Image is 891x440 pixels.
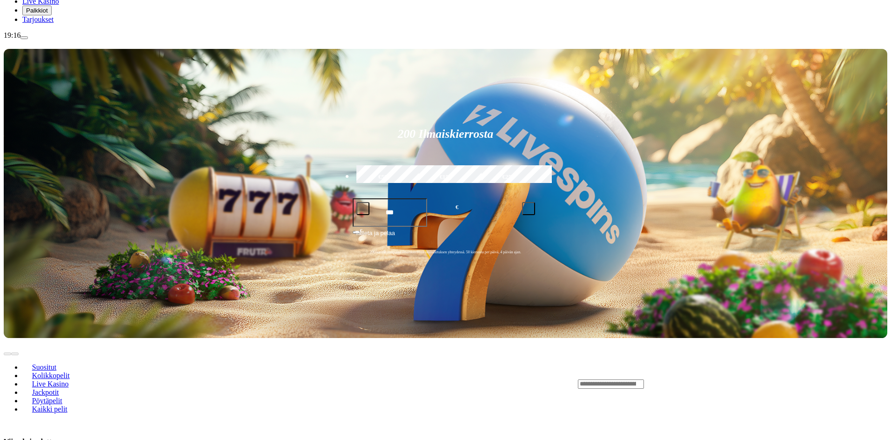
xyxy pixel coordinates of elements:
header: Lobby [4,338,887,429]
a: Kolikkopelit [22,368,79,382]
span: Palkkiot [26,7,48,14]
button: prev slide [4,352,11,355]
span: Jackpotit [28,388,63,396]
button: Palkkiot [22,6,52,15]
span: € [456,203,458,212]
a: Kaikki pelit [22,402,77,416]
a: Suositut [22,360,66,374]
a: Live Kasino [22,377,78,391]
span: Live Kasino [28,380,73,388]
span: Talleta ja pelaa [355,229,395,245]
span: Kaikki pelit [28,405,71,413]
span: Pöytäpelit [28,397,66,405]
label: €250 [479,164,537,191]
a: Jackpotit [22,385,68,399]
button: menu [20,36,28,39]
span: Kolikkopelit [28,372,74,379]
nav: Lobby [4,347,559,421]
a: Pöytäpelit [22,393,72,407]
input: Search [578,379,644,389]
label: €50 [354,164,412,191]
button: next slide [11,352,19,355]
button: Talleta ja pelaa [353,228,539,246]
a: Tarjoukset [22,15,54,23]
span: Suositut [28,363,60,371]
label: €150 [416,164,474,191]
button: minus icon [356,202,369,215]
span: € [360,228,363,233]
span: 19:16 [4,31,20,39]
button: plus icon [522,202,535,215]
